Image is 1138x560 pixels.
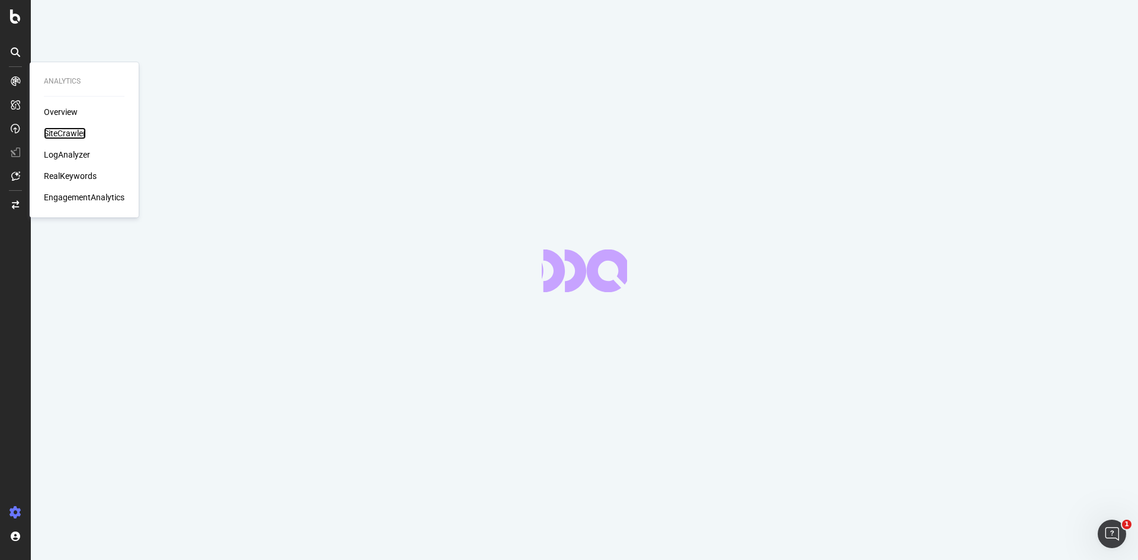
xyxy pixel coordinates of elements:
[44,149,90,161] a: LogAnalyzer
[44,170,97,182] a: RealKeywords
[44,106,78,118] a: Overview
[1098,520,1126,548] iframe: Intercom live chat
[1122,520,1131,529] span: 1
[44,76,124,87] div: Analytics
[542,249,627,292] div: animation
[44,127,86,139] a: SiteCrawler
[44,191,124,203] a: EngagementAnalytics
